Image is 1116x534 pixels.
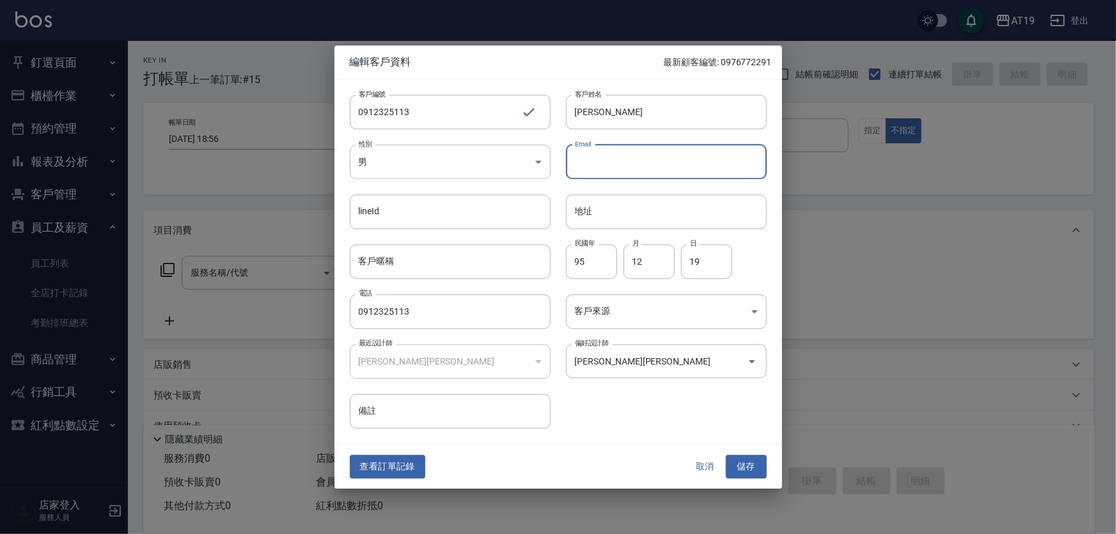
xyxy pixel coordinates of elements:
label: 民國年 [575,239,595,248]
label: 偏好設計師 [575,338,608,348]
p: 最新顧客編號: 0976772291 [663,56,771,69]
label: 電話 [359,288,372,298]
div: 男 [350,145,551,179]
button: Open [742,351,762,372]
span: 編輯客戶資料 [350,56,664,68]
label: 日 [690,239,696,248]
label: 月 [633,239,639,248]
button: 取消 [685,455,726,479]
button: 儲存 [726,455,767,479]
div: [PERSON_NAME][PERSON_NAME] [350,344,551,379]
label: 性別 [359,139,372,148]
label: 最近設計師 [359,338,392,348]
label: 客戶編號 [359,89,386,98]
label: Email [575,139,591,148]
button: 查看訂單記錄 [350,455,425,479]
label: 客戶姓名 [575,89,602,98]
